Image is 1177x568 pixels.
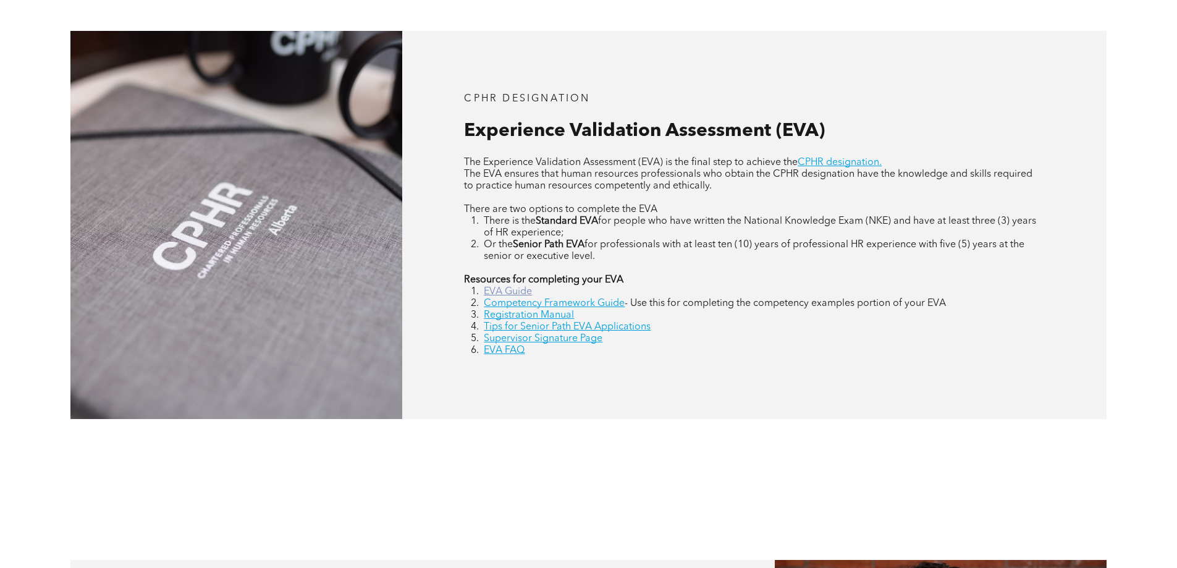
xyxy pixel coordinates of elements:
a: CPHR designation. [798,158,882,167]
span: Or the [484,240,513,250]
span: for people who have written the National Knowledge Exam (NKE) and have at least three (3) years o... [484,216,1036,238]
strong: Resources for completing your EVA [464,275,623,285]
span: The EVA ensures that human resources professionals who obtain the CPHR designation have the knowl... [464,169,1032,191]
a: Registration Manual [484,310,574,320]
span: There are two options to complete the EVA [464,205,657,214]
a: EVA Guide [484,287,532,297]
span: There is the [484,216,536,226]
span: for professionals with at least ten (10) years of professional HR experience with five (5) years ... [484,240,1024,261]
a: Tips for Senior Path EVA Applications [484,322,651,332]
span: The Experience Validation Assessment (EVA) is the final step to achieve the [464,158,798,167]
span: Experience Validation Assessment (EVA) [464,122,825,140]
a: EVA FAQ [484,345,525,355]
span: - Use this for completing the competency examples portion of your EVA [625,299,946,308]
a: Competency Framework Guide [484,299,625,308]
strong: Standard EVA [536,216,598,226]
span: CPHR DESIGNATION [464,94,590,104]
a: Supervisor Signature Page [484,334,602,344]
strong: Senior Path EVA [513,240,584,250]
